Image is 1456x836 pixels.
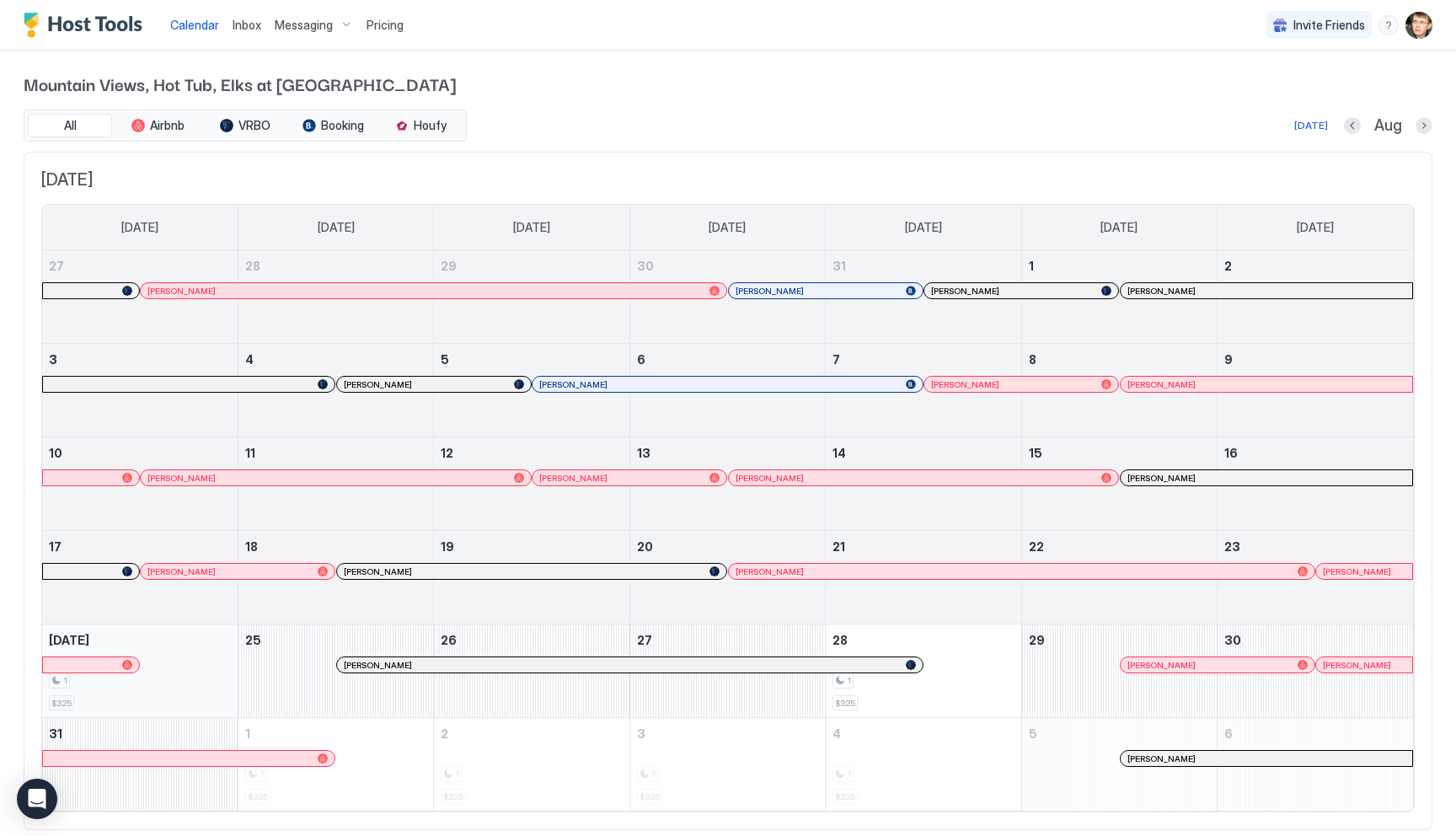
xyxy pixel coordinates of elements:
span: [PERSON_NAME] [539,379,608,390]
span: Invite Friends [1293,18,1365,33]
td: August 3, 2025 [42,344,238,437]
div: [PERSON_NAME] [344,660,916,671]
td: August 8, 2025 [1021,344,1217,437]
td: July 28, 2025 [238,250,433,344]
span: [PERSON_NAME] [147,566,216,577]
div: [PERSON_NAME] [1127,286,1405,297]
a: Tuesday [496,205,567,250]
div: [PERSON_NAME] [736,566,1308,577]
a: Saturday [1280,205,1351,250]
a: August 4, 2025 [238,344,433,375]
span: [DATE] [41,169,1415,190]
span: [PERSON_NAME] [147,473,216,484]
td: August 24, 2025 [42,624,238,718]
a: September 4, 2025 [826,718,1020,749]
a: September 2, 2025 [434,718,629,749]
span: [DATE] [905,220,942,235]
span: 5 [441,352,449,367]
td: August 15, 2025 [1021,437,1217,531]
td: August 2, 2025 [1218,250,1413,344]
span: 26 [441,633,457,647]
span: [PERSON_NAME] [344,566,412,577]
span: [DATE] [318,220,355,235]
a: Calendar [170,16,219,34]
a: August 23, 2025 [1218,531,1413,562]
td: August 26, 2025 [434,624,629,718]
td: August 28, 2025 [826,624,1021,718]
div: [PERSON_NAME] [539,473,720,484]
span: 19 [441,539,454,554]
td: August 22, 2025 [1021,531,1217,624]
td: September 2, 2025 [434,718,629,812]
button: VRBO [203,114,287,137]
a: August 8, 2025 [1022,344,1217,375]
a: July 28, 2025 [238,250,433,281]
td: September 4, 2025 [826,718,1021,812]
a: August 7, 2025 [826,344,1020,375]
span: 27 [49,259,64,273]
td: August 21, 2025 [826,531,1021,624]
a: August 16, 2025 [1218,437,1413,469]
span: $325 [835,698,855,709]
a: Sunday [104,205,175,250]
button: All [28,114,112,137]
span: 31 [832,259,846,273]
button: Airbnb [115,114,200,137]
td: August 18, 2025 [238,531,433,624]
span: 30 [637,259,654,273]
a: August 22, 2025 [1022,531,1217,562]
a: August 12, 2025 [434,437,629,469]
div: [PERSON_NAME] [344,566,720,577]
a: Monday [301,205,372,250]
a: July 30, 2025 [630,250,825,281]
span: [PERSON_NAME] [344,660,412,671]
span: [PERSON_NAME] [1323,660,1391,671]
span: 1 [63,675,67,686]
td: September 3, 2025 [629,718,825,812]
span: 20 [637,539,653,554]
span: 25 [245,633,261,647]
div: [PERSON_NAME] [1323,660,1405,671]
span: 28 [832,633,848,647]
span: 2 [441,726,448,741]
span: [PERSON_NAME] [1127,379,1196,390]
td: August 25, 2025 [238,624,433,718]
span: 7 [832,352,840,367]
div: User profile [1405,12,1432,39]
span: 28 [245,259,260,273]
span: 4 [832,726,841,741]
div: [PERSON_NAME] [736,286,916,297]
span: All [64,118,77,133]
td: July 27, 2025 [42,250,238,344]
a: August 29, 2025 [1022,624,1217,656]
span: 21 [832,539,845,554]
span: [PERSON_NAME] [1127,473,1196,484]
td: September 5, 2025 [1021,718,1217,812]
span: 1 [245,726,250,741]
span: 12 [441,446,453,460]
div: [PERSON_NAME] [147,286,720,297]
td: September 1, 2025 [238,718,433,812]
a: September 5, 2025 [1022,718,1217,749]
a: August 15, 2025 [1022,437,1217,469]
span: [DATE] [121,220,158,235]
td: August 27, 2025 [629,624,825,718]
span: [PERSON_NAME] [1127,753,1196,764]
td: August 9, 2025 [1218,344,1413,437]
div: Open Intercom Messenger [17,779,57,819]
span: 31 [49,726,62,741]
span: [DATE] [49,633,89,647]
span: [PERSON_NAME] [931,286,999,297]
a: August 31, 2025 [42,718,238,749]
span: 13 [637,446,650,460]
span: 2 [1224,259,1232,273]
a: August 2, 2025 [1218,250,1413,281]
a: August 28, 2025 [826,624,1020,656]
td: August 4, 2025 [238,344,433,437]
a: August 27, 2025 [630,624,825,656]
span: [DATE] [1297,220,1334,235]
span: 8 [1029,352,1036,367]
a: Inbox [233,16,261,34]
div: [PERSON_NAME] [539,379,915,390]
span: [PERSON_NAME] [931,379,999,390]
